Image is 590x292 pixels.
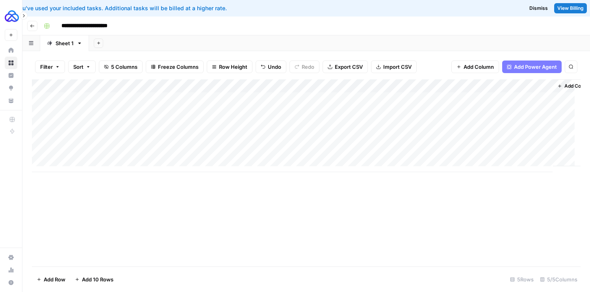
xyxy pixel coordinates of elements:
[32,273,70,286] button: Add Row
[146,61,204,73] button: Freeze Columns
[5,82,17,94] a: Opportunities
[323,61,368,73] button: Export CSV
[526,3,551,13] button: Dismiss
[537,273,581,286] div: 5/5 Columns
[5,264,17,276] a: Usage
[383,63,412,71] span: Import CSV
[507,273,537,286] div: 5 Rows
[111,63,137,71] span: 5 Columns
[5,6,17,26] button: Workspace: AUQ
[256,61,286,73] button: Undo
[302,63,314,71] span: Redo
[68,61,96,73] button: Sort
[40,35,89,51] a: Sheet 1
[451,61,499,73] button: Add Column
[5,44,17,57] a: Home
[335,63,363,71] span: Export CSV
[207,61,252,73] button: Row Height
[73,63,83,71] span: Sort
[5,69,17,82] a: Insights
[35,61,65,73] button: Filter
[40,63,53,71] span: Filter
[371,61,417,73] button: Import CSV
[70,273,118,286] button: Add 10 Rows
[464,63,494,71] span: Add Column
[158,63,199,71] span: Freeze Columns
[6,4,375,12] div: You've used your included tasks. Additional tasks will be billed at a higher rate.
[557,5,584,12] span: View Billing
[289,61,319,73] button: Redo
[44,275,65,283] span: Add Row
[529,5,548,12] span: Dismiss
[219,63,247,71] span: Row Height
[268,63,281,71] span: Undo
[514,63,557,71] span: Add Power Agent
[5,251,17,264] a: Settings
[5,57,17,69] a: Browse
[99,61,143,73] button: 5 Columns
[554,3,587,13] a: View Billing
[56,39,74,47] div: Sheet 1
[5,9,19,23] img: AUQ Logo
[5,276,17,289] button: Help + Support
[5,94,17,107] a: Your Data
[82,275,113,283] span: Add 10 Rows
[502,61,562,73] button: Add Power Agent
